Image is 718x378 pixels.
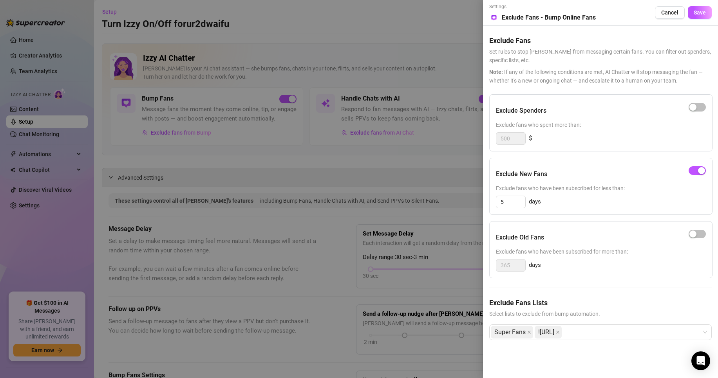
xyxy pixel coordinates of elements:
h5: Exclude Old Fans [496,233,544,242]
span: Settings [489,3,596,11]
span: Note: [489,69,503,75]
h5: Exclude Spenders [496,106,546,115]
span: days [529,197,541,207]
button: Cancel [655,6,685,19]
h5: Exclude Fans Lists [489,297,712,308]
span: Cancel [661,9,678,16]
span: Select lists to exclude from bump automation. [489,310,712,318]
div: Open Intercom Messenger [691,351,710,370]
h5: Exclude Fans - Bump Online Fans [502,13,596,22]
h5: Exclude Fans [489,35,712,46]
span: close [527,330,531,334]
span: Super Fans [494,326,526,338]
span: $ [529,134,532,143]
h5: Exclude New Fans [496,169,547,179]
span: days [529,261,541,270]
span: Super Fans [491,326,533,338]
span: Exclude fans who have been subscribed for less than: [496,184,706,193]
span: If any of the following conditions are met, AI Chatter will stop messaging the fan — whether it's... [489,68,712,85]
span: Save [694,9,706,16]
span: Exclude fans who spent more than: [496,121,706,129]
span: close [556,330,560,334]
span: Exclude fans who have been subscribed for more than: [496,247,706,256]
span: !NO.AI [535,326,562,338]
span: Set rules to stop [PERSON_NAME] from messaging certain fans. You can filter out spenders, specifi... [489,47,712,65]
span: ![URL] [538,326,554,338]
button: Save [688,6,712,19]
